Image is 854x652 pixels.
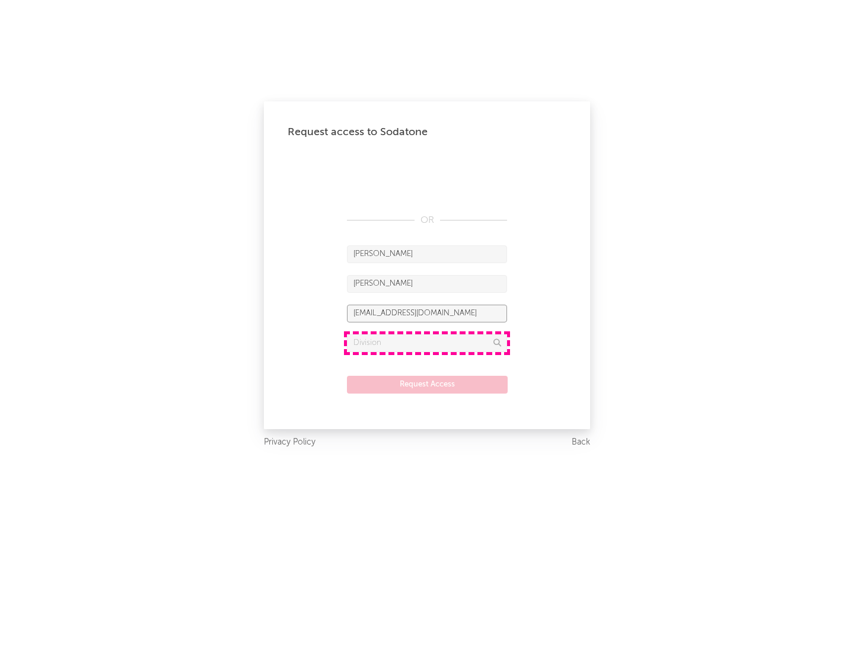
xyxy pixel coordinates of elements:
[347,245,507,263] input: First Name
[347,305,507,322] input: Email
[572,435,590,450] a: Back
[347,213,507,228] div: OR
[347,376,508,394] button: Request Access
[288,125,566,139] div: Request access to Sodatone
[347,275,507,293] input: Last Name
[264,435,316,450] a: Privacy Policy
[347,334,507,352] input: Division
